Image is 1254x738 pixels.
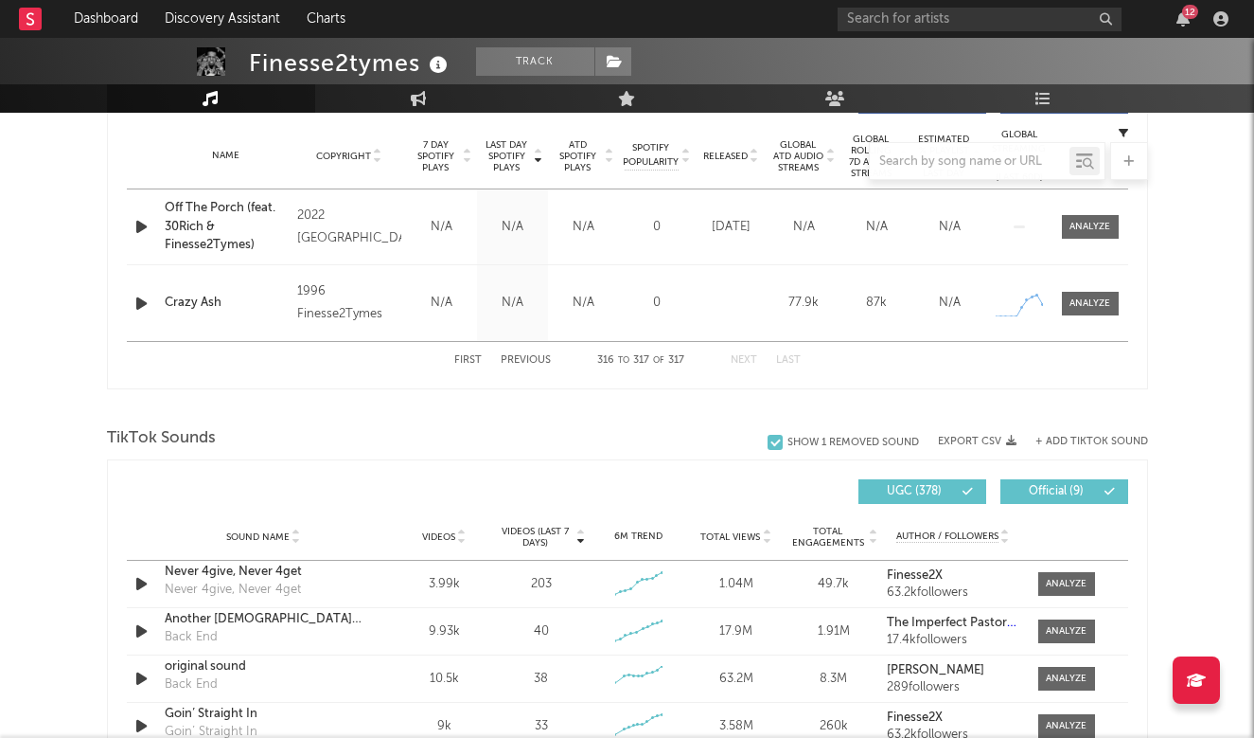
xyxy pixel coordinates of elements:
[476,47,594,76] button: Track
[497,526,574,549] span: Videos (last 7 days)
[411,294,472,313] div: N/A
[887,681,1018,694] div: 289 followers
[772,294,836,313] div: 77.9k
[165,199,289,255] a: Off The Porch (feat. 30Rich & Finesse2Tymes)
[887,664,984,676] strong: [PERSON_NAME]
[411,139,461,173] span: 7 Day Spotify Plays
[535,717,548,736] div: 33
[165,675,218,694] div: Back End
[887,617,1018,630] a: The Imperfect Pastor-[PERSON_NAME]
[772,218,836,237] div: N/A
[838,8,1122,31] input: Search for artists
[1013,486,1100,497] span: Official ( 9 )
[845,134,897,179] span: Global Rolling 7D Audio Streams
[871,486,958,497] span: UGC ( 378 )
[400,575,488,594] div: 3.99k
[165,657,362,676] a: original sound
[858,479,986,504] button: UGC(378)
[553,218,614,237] div: N/A
[618,356,629,365] span: to
[699,218,763,237] div: [DATE]
[482,218,543,237] div: N/A
[454,355,482,366] button: First
[501,355,551,366] button: Previous
[534,622,549,641] div: 40
[297,205,400,250] div: 2022 [GEOGRAPHIC_DATA]
[789,670,877,689] div: 8.3M
[1176,11,1190,27] button: 12
[653,356,664,365] span: of
[845,218,909,237] div: N/A
[400,670,488,689] div: 10.5k
[918,134,970,179] span: Estimated % Playlist Streams Last Day
[297,280,400,326] div: 1996 Finesse2Tymes
[400,717,488,736] div: 9k
[789,575,877,594] div: 49.7k
[422,531,455,543] span: Videos
[165,610,362,629] a: Another [DEMOGRAPHIC_DATA] Juke
[1182,5,1198,19] div: 12
[776,355,801,366] button: Last
[553,139,603,173] span: ATD Spotify Plays
[1016,437,1148,447] button: + Add TikTok Sound
[1035,437,1148,447] button: + Add TikTok Sound
[887,586,1018,600] div: 63.2k followers
[482,139,532,173] span: Last Day Spotify Plays
[896,531,998,543] span: Author / Followers
[531,575,552,594] div: 203
[589,350,693,372] div: 316 317 317
[887,569,943,582] strong: Finesse2X
[1000,479,1128,504] button: Official(9)
[870,154,1069,170] input: Search by song name or URL
[226,531,290,543] span: Sound Name
[789,622,877,641] div: 1.91M
[553,294,614,313] div: N/A
[887,569,1018,583] a: Finesse2X
[165,581,301,600] div: Never 4give, Never 4get
[700,531,760,543] span: Total Views
[411,218,472,237] div: N/A
[731,355,757,366] button: Next
[991,128,1048,185] div: Global Streaming Trend (Last 60D)
[938,436,1016,447] button: Export CSV
[107,427,216,450] span: TikTok Sounds
[845,294,909,313] div: 87k
[165,294,289,313] a: Crazy Ash
[692,622,780,641] div: 17.9M
[918,218,981,237] div: N/A
[692,717,780,736] div: 3.58M
[789,717,877,736] div: 260k
[918,294,981,313] div: N/A
[594,530,682,544] div: 6M Trend
[400,622,488,641] div: 9.93k
[624,294,690,313] div: 0
[534,670,548,689] div: 38
[482,294,543,313] div: N/A
[692,670,780,689] div: 63.2M
[165,563,362,582] a: Never 4give, Never 4get
[887,711,1018,725] a: Finesse2X
[624,218,690,237] div: 0
[787,437,919,449] div: Show 1 Removed Sound
[772,139,824,173] span: Global ATD Audio Streams
[887,617,1110,629] strong: The Imperfect Pastor-[PERSON_NAME]
[692,575,780,594] div: 1.04M
[249,47,452,79] div: Finesse2tymes
[887,711,943,724] strong: Finesse2X
[789,526,866,549] span: Total Engagements
[887,664,1018,677] a: [PERSON_NAME]
[165,628,218,647] div: Back End
[165,705,362,724] a: Goin’ Straight In
[623,141,679,170] span: Spotify Popularity
[887,634,1018,647] div: 17.4k followers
